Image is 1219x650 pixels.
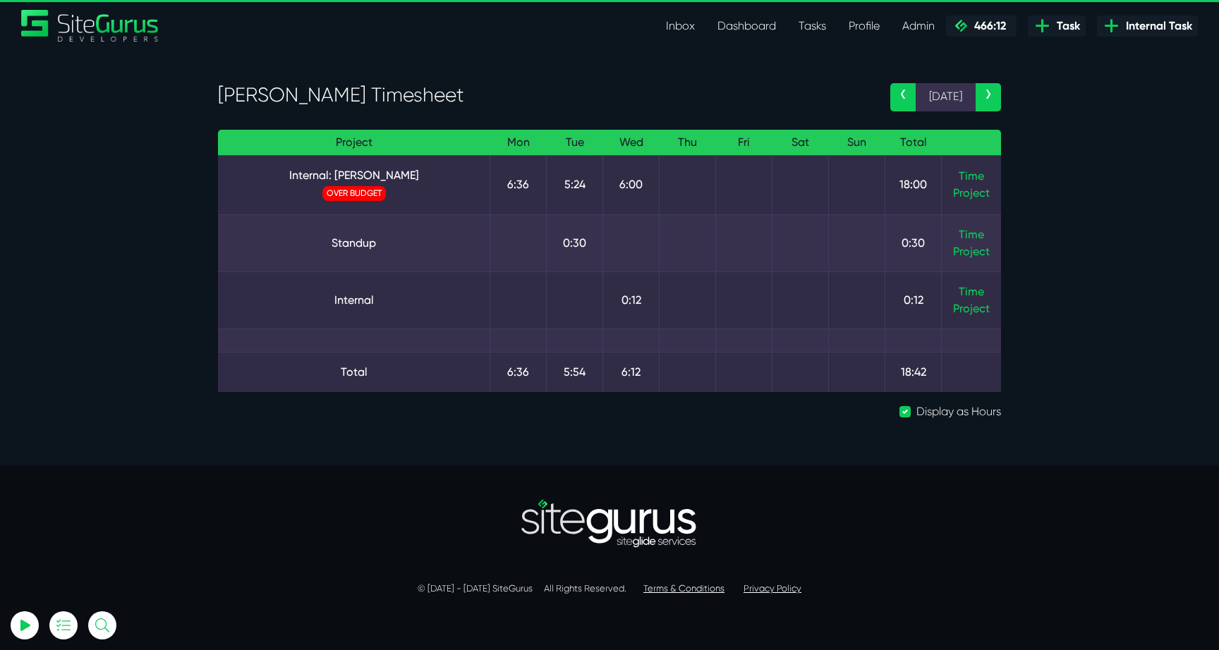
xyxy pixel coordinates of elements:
[959,228,984,241] a: Time
[21,10,159,42] a: SiteGurus
[885,130,942,156] th: Total
[916,83,976,111] span: [DATE]
[916,403,1001,420] label: Display as Hours
[603,352,660,392] td: 6:12
[660,130,716,156] th: Thu
[218,582,1001,596] p: © [DATE] - [DATE] SiteGurus All Rights Reserved.
[885,155,942,214] td: 18:00
[706,12,787,40] a: Dashboard
[837,12,891,40] a: Profile
[547,214,603,271] td: 0:30
[490,155,547,214] td: 6:36
[829,130,885,156] th: Sun
[547,352,603,392] td: 5:54
[953,243,990,260] a: Project
[959,285,984,298] a: Time
[218,352,490,392] td: Total
[969,19,1006,32] span: 466:12
[655,12,706,40] a: Inbox
[885,271,942,329] td: 0:12
[1097,16,1198,37] a: Internal Task
[885,352,942,392] td: 18:42
[21,10,159,42] img: Sitegurus Logo
[229,235,478,252] a: Standup
[603,155,660,214] td: 6:00
[959,169,984,183] a: Time
[787,12,837,40] a: Tasks
[890,83,916,111] a: ‹
[229,292,478,309] a: Internal
[1028,16,1086,37] a: Task
[772,130,829,156] th: Sat
[976,83,1001,111] a: ›
[643,583,724,594] a: Terms & Conditions
[490,352,547,392] td: 6:36
[547,130,603,156] th: Tue
[547,155,603,214] td: 5:24
[716,130,772,156] th: Fri
[953,300,990,317] a: Project
[891,12,946,40] a: Admin
[946,16,1017,37] a: 466:12
[1051,18,1080,35] span: Task
[885,214,942,271] td: 0:30
[322,186,386,201] span: OVER BUDGET
[603,271,660,329] td: 0:12
[218,130,490,156] th: Project
[490,130,547,156] th: Mon
[603,130,660,156] th: Wed
[1120,18,1192,35] span: Internal Task
[744,583,801,594] a: Privacy Policy
[229,167,478,184] a: Internal: [PERSON_NAME]
[218,83,869,107] h3: [PERSON_NAME] Timesheet
[953,185,990,202] a: Project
